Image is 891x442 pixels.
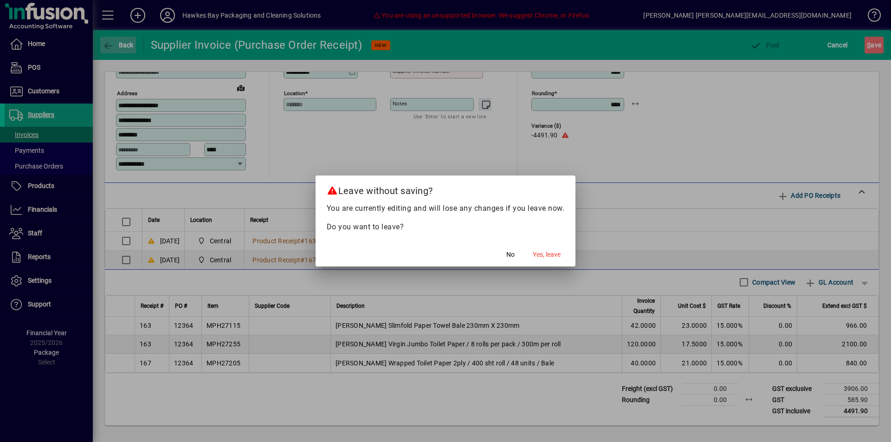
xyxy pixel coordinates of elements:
[316,175,576,202] h2: Leave without saving?
[496,246,525,263] button: No
[529,246,564,263] button: Yes, leave
[327,221,565,233] p: Do you want to leave?
[327,203,565,214] p: You are currently editing and will lose any changes if you leave now.
[533,250,561,260] span: Yes, leave
[506,250,515,260] span: No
